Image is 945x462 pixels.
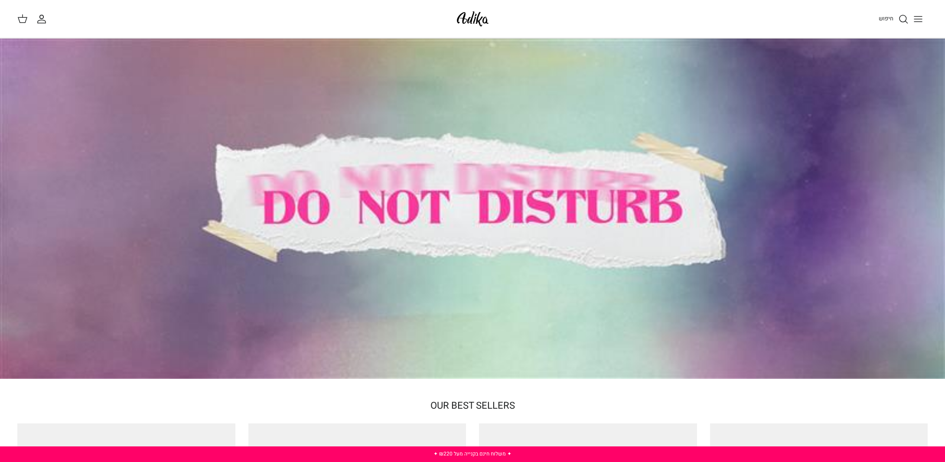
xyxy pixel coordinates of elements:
img: Adika IL [454,9,491,29]
a: OUR BEST SELLERS [430,399,515,413]
span: חיפוש [879,14,893,23]
button: Toggle menu [909,10,928,29]
a: חיפוש [879,14,909,24]
a: החשבון שלי [36,14,50,24]
a: ✦ משלוח חינם בקנייה מעל ₪220 ✦ [433,450,512,458]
